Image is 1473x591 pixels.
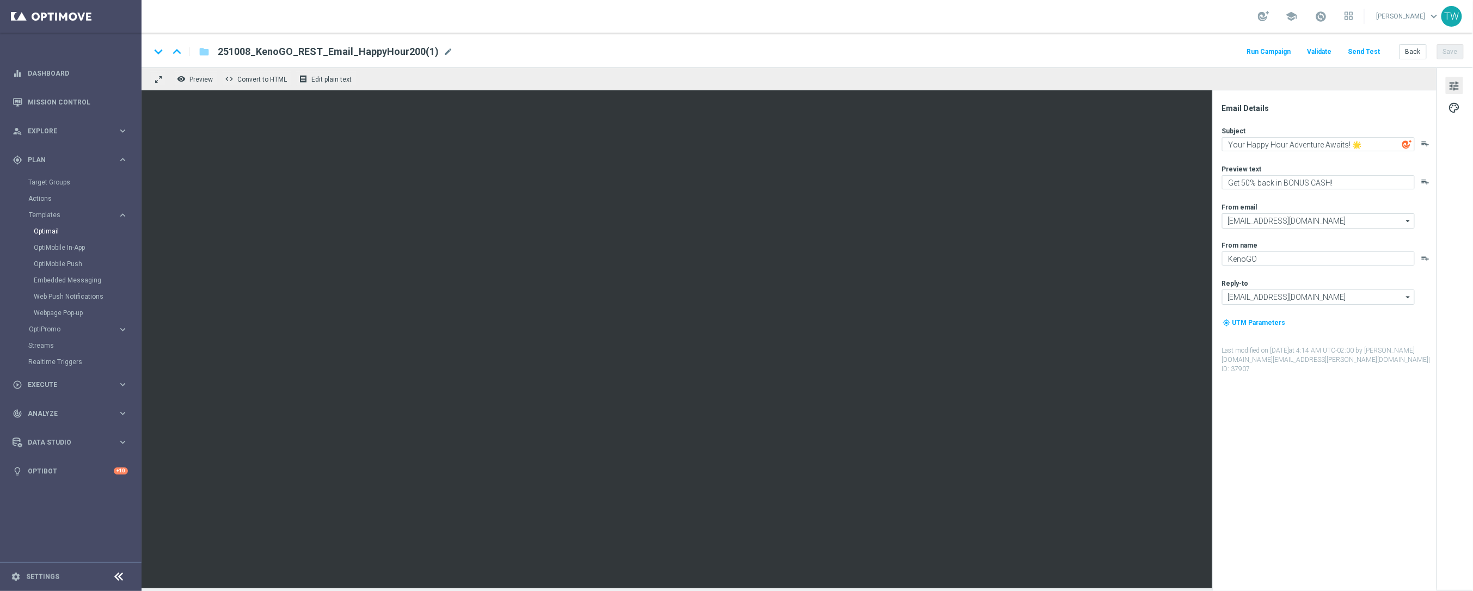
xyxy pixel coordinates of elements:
span: code [225,75,234,83]
i: remove_red_eye [177,75,186,83]
button: gps_fixed Plan keyboard_arrow_right [12,156,128,164]
div: OptiPromo [29,326,118,333]
div: Explore [13,126,118,136]
button: Data Studio keyboard_arrow_right [12,438,128,447]
button: folder [198,43,211,60]
i: keyboard_arrow_up [169,44,185,60]
span: Plan [28,157,118,163]
div: Actions [28,190,140,207]
span: school [1286,10,1298,22]
div: OptiMobile In-App [34,239,140,256]
span: palette [1449,101,1460,115]
button: track_changes Analyze keyboard_arrow_right [12,409,128,418]
div: person_search Explore keyboard_arrow_right [12,127,128,136]
i: keyboard_arrow_right [118,126,128,136]
button: Run Campaign [1245,45,1293,59]
label: From name [1222,241,1258,250]
i: equalizer [13,69,22,78]
i: lightbulb [13,466,22,476]
div: OptiMobile Push [34,256,140,272]
label: Preview text [1222,165,1262,174]
i: keyboard_arrow_right [118,324,128,335]
a: Optibot [28,457,114,485]
div: Dashboard [13,59,128,88]
a: Settings [26,574,59,580]
div: Optimail [34,223,140,239]
input: Select [1222,290,1415,305]
span: Preview [189,76,213,83]
button: playlist_add [1421,139,1430,148]
i: keyboard_arrow_right [118,379,128,390]
img: optiGenie.svg [1402,139,1412,149]
button: OptiPromo keyboard_arrow_right [28,325,128,334]
i: keyboard_arrow_right [118,210,128,220]
div: Optibot [13,457,128,485]
button: equalizer Dashboard [12,69,128,78]
span: Templates [29,212,107,218]
i: keyboard_arrow_right [118,155,128,165]
div: Templates keyboard_arrow_right [28,211,128,219]
a: Actions [28,194,113,203]
a: Optimail [34,227,113,236]
span: mode_edit [443,47,453,57]
button: Save [1437,44,1464,59]
label: From email [1222,203,1257,212]
div: Execute [13,380,118,390]
button: code Convert to HTML [222,72,292,86]
div: Web Push Notifications [34,288,140,305]
div: OptiPromo [28,321,140,337]
div: Plan [13,155,118,165]
a: Mission Control [28,88,128,116]
i: arrow_drop_down [1403,214,1414,228]
div: Templates [28,207,140,321]
button: my_location UTM Parameters [1222,317,1287,329]
button: lightbulb Optibot +10 [12,467,128,476]
label: Subject [1222,127,1246,136]
span: Analyze [28,410,118,417]
span: Explore [28,128,118,134]
i: keyboard_arrow_right [118,408,128,418]
i: keyboard_arrow_right [118,437,128,447]
div: +10 [114,467,128,475]
button: remove_red_eye Preview [174,72,218,86]
span: keyboard_arrow_down [1428,10,1440,22]
div: Webpage Pop-up [34,305,140,321]
div: Realtime Triggers [28,354,140,370]
i: receipt [299,75,308,83]
button: playlist_add [1421,177,1430,186]
span: Execute [28,381,118,388]
a: Streams [28,341,113,350]
i: my_location [1223,319,1231,327]
button: Mission Control [12,98,128,107]
button: playlist_add [1421,254,1430,262]
i: settings [11,572,21,582]
a: Embedded Messaging [34,276,113,285]
a: OptiMobile In-App [34,243,113,252]
div: Email Details [1222,103,1435,113]
i: person_search [13,126,22,136]
div: Streams [28,337,140,354]
i: play_circle_outline [13,380,22,390]
a: Dashboard [28,59,128,88]
span: 251008_KenoGO_REST_Email_HappyHour200(1) [218,45,439,58]
a: [PERSON_NAME]keyboard_arrow_down [1376,8,1441,24]
button: play_circle_outline Execute keyboard_arrow_right [12,380,128,389]
div: Templates [29,212,118,218]
span: Edit plain text [311,76,352,83]
i: track_changes [13,409,22,418]
span: tune [1449,79,1460,93]
div: TW [1441,6,1462,27]
div: Mission Control [13,88,128,116]
i: keyboard_arrow_down [150,44,167,60]
span: Data Studio [28,439,118,446]
a: Realtime Triggers [28,358,113,366]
